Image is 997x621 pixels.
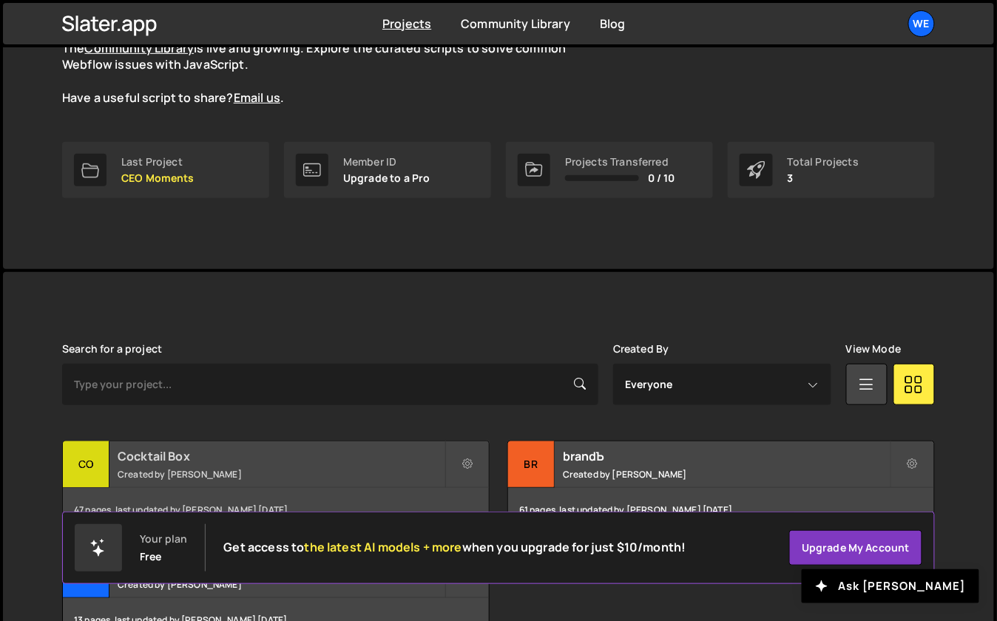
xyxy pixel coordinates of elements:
[140,551,162,563] div: Free
[62,142,269,198] a: Last Project CEO Moments
[118,448,445,464] h2: Cocktail Box
[343,156,430,168] div: Member ID
[648,172,675,184] span: 0 / 10
[846,343,901,355] label: View Mode
[118,578,445,591] small: Created by [PERSON_NAME]
[63,441,109,488] div: Co
[305,539,462,555] span: the latest AI models + more
[118,468,445,481] small: Created by [PERSON_NAME]
[382,16,431,32] a: Projects
[343,172,430,184] p: Upgrade to a Pro
[563,468,890,481] small: Created by [PERSON_NAME]
[802,569,979,603] button: Ask [PERSON_NAME]
[62,40,595,106] p: The is live and growing. Explore the curated scripts to solve common Webflow issues with JavaScri...
[563,448,890,464] h2: brandЪ
[507,441,935,533] a: br brandЪ Created by [PERSON_NAME] 61 pages, last updated by [PERSON_NAME] [DATE]
[84,40,194,56] a: Community Library
[461,16,570,32] a: Community Library
[613,343,669,355] label: Created By
[140,533,187,545] div: Your plan
[789,530,922,566] a: Upgrade my account
[508,441,555,488] div: br
[788,172,859,184] p: 3
[121,172,195,184] p: CEO Moments
[62,343,162,355] label: Search for a project
[565,156,675,168] div: Projects Transferred
[600,16,626,32] a: Blog
[62,441,490,533] a: Co Cocktail Box Created by [PERSON_NAME] 47 pages, last updated by [PERSON_NAME] [DATE]
[508,488,934,532] div: 61 pages, last updated by [PERSON_NAME] [DATE]
[63,488,489,532] div: 47 pages, last updated by [PERSON_NAME] [DATE]
[788,156,859,168] div: Total Projects
[62,364,598,405] input: Type your project...
[908,10,935,37] a: We
[223,540,686,554] h2: Get access to when you upgrade for just $10/month!
[121,156,195,168] div: Last Project
[234,89,280,106] a: Email us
